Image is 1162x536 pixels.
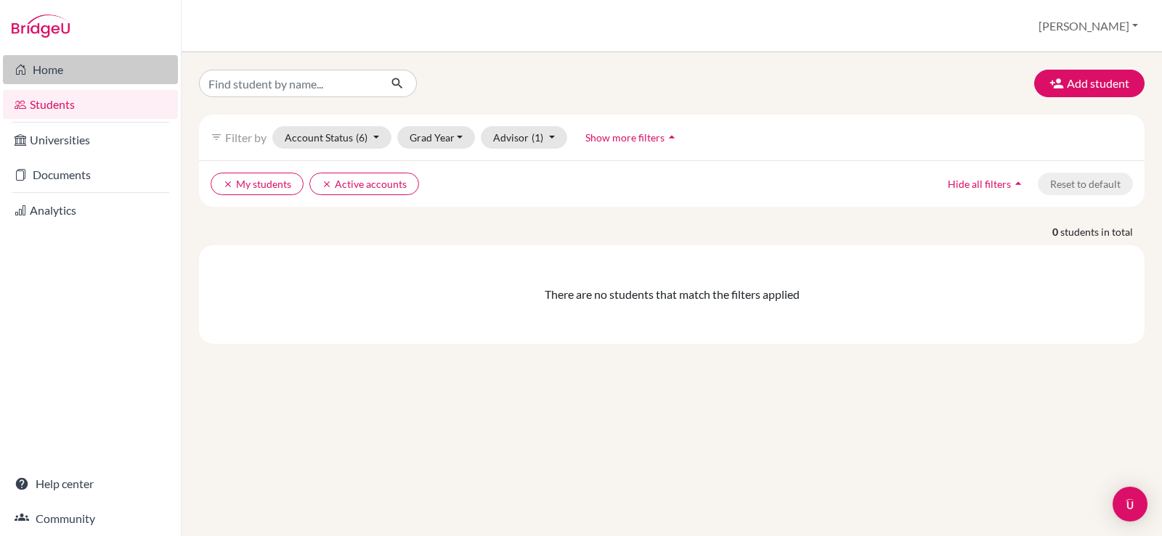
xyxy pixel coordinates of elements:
[272,126,391,149] button: Account Status(6)
[1011,176,1025,191] i: arrow_drop_up
[3,469,178,498] a: Help center
[585,131,665,144] span: Show more filters
[1060,224,1145,239] span: students in total
[397,126,476,149] button: Grad Year
[665,130,679,144] i: arrow_drop_up
[356,131,367,144] span: (6)
[225,131,267,144] span: Filter by
[1034,70,1145,97] button: Add student
[948,178,1011,190] span: Hide all filters
[573,126,691,149] button: Show more filtersarrow_drop_up
[211,173,304,195] button: clearMy students
[3,125,178,154] a: Universities
[3,160,178,189] a: Documents
[12,15,70,38] img: Bridge-U
[322,179,332,189] i: clear
[1113,487,1147,521] div: Open Intercom Messenger
[3,504,178,533] a: Community
[532,131,543,144] span: (1)
[223,179,233,189] i: clear
[1052,224,1060,239] strong: 0
[935,173,1038,195] button: Hide all filtersarrow_drop_up
[211,286,1133,303] div: There are no students that match the filters applied
[3,90,178,119] a: Students
[309,173,419,195] button: clearActive accounts
[481,126,567,149] button: Advisor(1)
[3,196,178,225] a: Analytics
[3,55,178,84] a: Home
[1038,173,1133,195] button: Reset to default
[211,131,222,143] i: filter_list
[199,70,379,97] input: Find student by name...
[1032,12,1145,40] button: [PERSON_NAME]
